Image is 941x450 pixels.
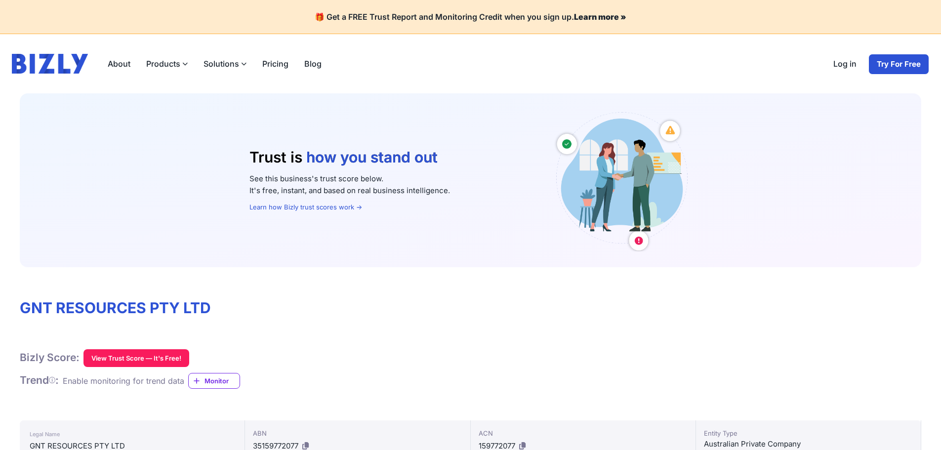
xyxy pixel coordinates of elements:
[479,428,688,438] div: ACN
[249,203,362,211] a: Learn how Bizly trust scores work →
[253,428,462,438] div: ABN
[12,12,929,22] h4: 🎁 Get a FREE Trust Report and Monitoring Credit when you sign up.
[188,373,240,389] a: Monitor
[574,12,626,22] a: Learn more »
[249,173,534,197] p: See this business's trust score below. It's free, instant, and based on real business intelligence.
[249,148,302,166] span: Trust is
[296,54,329,74] a: Blog
[825,54,864,75] a: Log in
[30,428,235,440] div: Legal Name
[704,438,913,450] div: Australian Private Company
[138,54,196,74] label: Products
[704,428,913,438] div: Entity Type
[196,54,254,74] label: Solutions
[20,351,80,364] h1: Bizly Score:
[12,54,88,74] img: bizly_logo.svg
[254,54,296,74] a: Pricing
[83,349,189,367] button: View Trust Score — It's Free!
[868,54,929,75] a: Try For Free
[20,299,921,318] h1: GNT RESOURCES PTY LTD
[306,148,441,167] li: how you stand out
[63,375,184,387] div: Enable monitoring for trend data
[306,167,441,186] li: who you work with
[20,374,59,386] span: Trend :
[550,109,692,251] img: Australian small business owners illustration
[100,54,138,74] a: About
[205,376,240,386] span: Monitor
